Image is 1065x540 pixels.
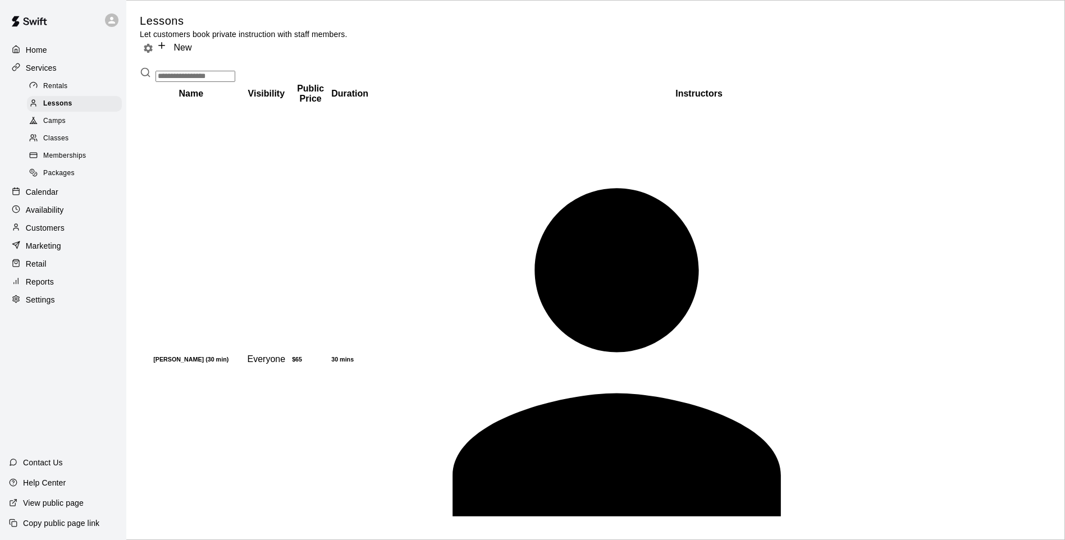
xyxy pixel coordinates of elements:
p: Calendar [26,186,58,198]
div: Rentals [27,79,122,94]
b: Visibility [248,89,285,98]
a: Camps [27,113,126,130]
button: Lesson settings [140,40,157,57]
a: Memberships [27,148,126,165]
p: Settings [26,294,55,305]
a: Retail [9,255,117,272]
p: View public page [23,497,84,509]
div: Classes [27,131,122,147]
b: Public Price [297,84,324,103]
a: Marketing [9,237,117,254]
b: Name [179,89,203,98]
a: Availability [9,202,117,218]
a: Lessons [27,95,126,112]
a: Settings [9,291,117,308]
span: Classes [43,133,68,144]
p: Customers [26,222,65,234]
a: Services [9,60,117,76]
p: Copy public page link [23,518,99,529]
div: This service is visible to all of your customers [243,354,290,364]
p: Let customers book private instruction with staff members. [140,29,347,40]
span: Lessons [43,98,72,109]
div: Packages [27,166,122,181]
b: Duration [331,89,368,98]
p: Services [26,62,57,74]
span: Packages [43,168,75,179]
h5: Lessons [140,13,347,29]
div: Lessons [27,96,122,112]
b: Instructors [675,89,723,98]
h6: [PERSON_NAME] (30 min) [141,356,241,363]
span: Camps [43,116,66,127]
a: Calendar [9,184,117,200]
div: Camps [27,113,122,129]
h6: 30 mins [331,356,368,363]
p: Marketing [26,240,61,251]
h6: $65 [292,356,329,363]
a: Customers [9,219,117,236]
span: Rentals [43,81,68,92]
span: Memberships [43,150,86,162]
div: Memberships [27,148,122,164]
a: New [157,43,191,52]
a: Packages [27,165,126,182]
a: Rentals [27,77,126,95]
p: Home [26,44,47,56]
a: Reports [9,273,117,290]
p: Availability [26,204,64,216]
p: Reports [26,276,54,287]
p: Help Center [23,477,66,488]
a: Home [9,42,117,58]
a: Classes [27,130,126,148]
p: Contact Us [23,457,63,468]
span: Everyone [243,354,290,364]
p: Retail [26,258,47,269]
